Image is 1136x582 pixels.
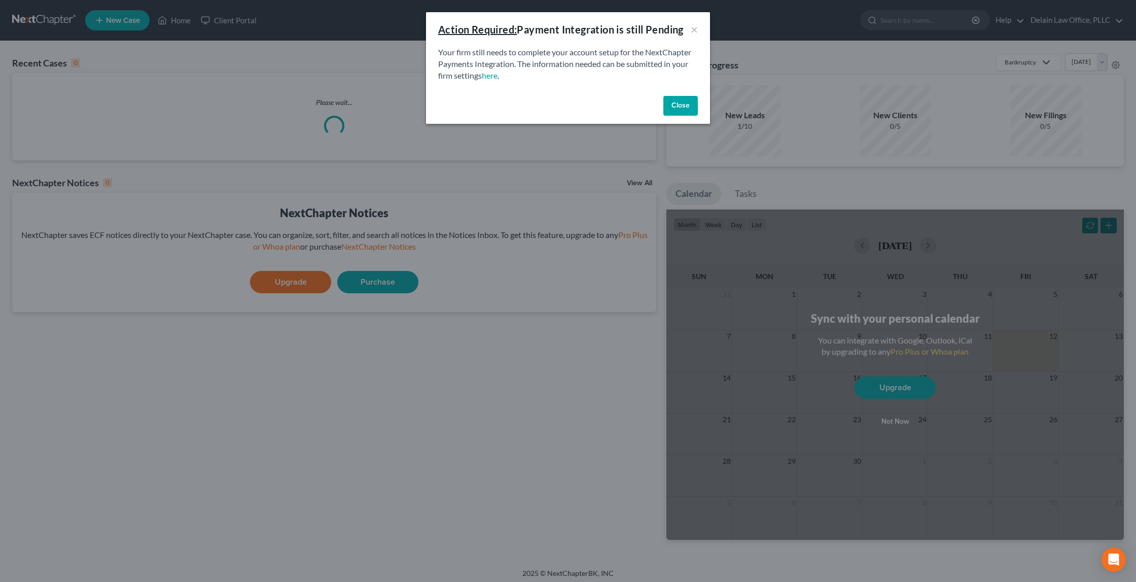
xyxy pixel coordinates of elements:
u: Action Required: [438,23,517,36]
button: Close [663,96,698,116]
button: × [691,23,698,36]
a: here [482,71,498,80]
p: Your firm still needs to complete your account setup for the NextChapter Payments Integration. Th... [438,47,698,82]
div: Payment Integration is still Pending [438,22,684,37]
div: Open Intercom Messenger [1102,547,1126,572]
